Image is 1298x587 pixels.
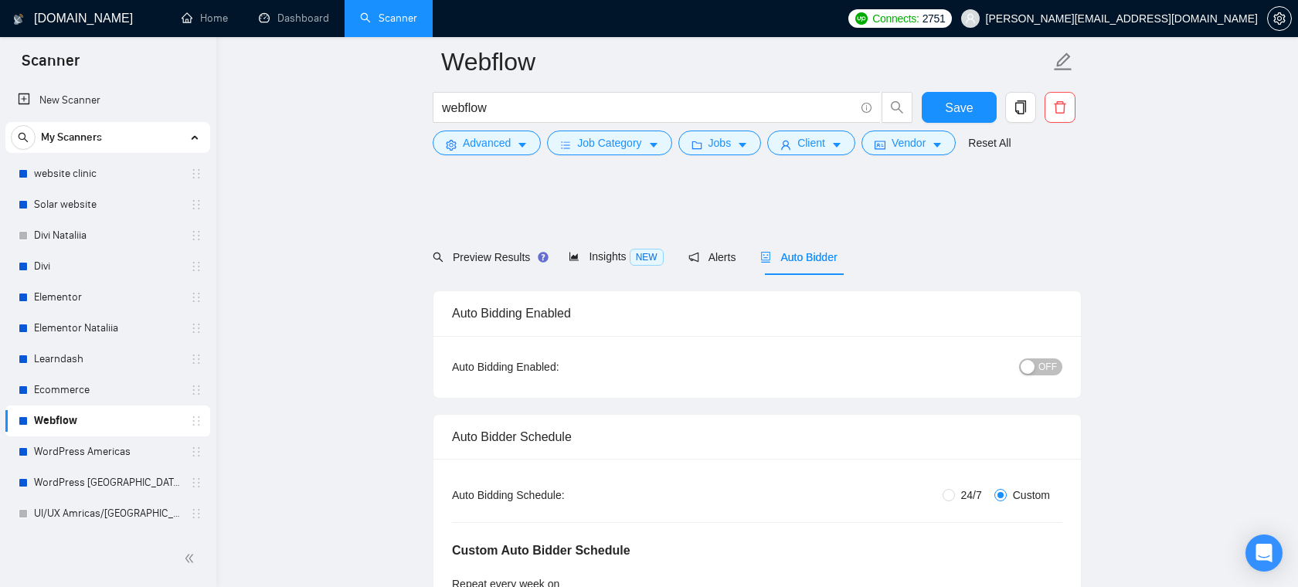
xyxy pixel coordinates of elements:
a: Divi Nataliia [34,220,181,251]
span: setting [1268,12,1291,25]
button: Save [922,92,997,123]
span: holder [190,260,202,273]
span: copy [1006,100,1035,114]
span: holder [190,198,202,211]
span: holder [190,384,202,396]
span: setting [446,139,457,151]
span: user [780,139,791,151]
span: OFF [1038,358,1057,375]
button: idcardVendorcaret-down [861,131,956,155]
div: Auto Bidding Schedule: [452,487,655,504]
span: caret-down [648,139,659,151]
span: idcard [875,139,885,151]
span: holder [190,415,202,427]
button: barsJob Categorycaret-down [547,131,671,155]
div: Auto Bidding Enabled [452,291,1062,335]
span: holder [190,353,202,365]
span: holder [190,291,202,304]
span: delete [1045,100,1075,114]
a: Solar website [34,189,181,220]
a: homeHome [182,12,228,25]
a: WordPress Americas [34,436,181,467]
a: WordPress [GEOGRAPHIC_DATA] [34,467,181,498]
span: edit [1053,52,1073,72]
button: copy [1005,92,1036,123]
span: Vendor [892,134,926,151]
span: caret-down [517,139,528,151]
span: My Scanners [41,122,102,153]
span: 24/7 [955,487,988,504]
button: userClientcaret-down [767,131,855,155]
span: bars [560,139,571,151]
div: Open Intercom Messenger [1245,534,1283,572]
a: Ecommerce [34,375,181,405]
button: delete [1045,92,1075,123]
a: searchScanner [360,12,417,25]
li: New Scanner [5,85,210,116]
span: Scanner [9,49,92,82]
span: caret-down [737,139,748,151]
span: user [965,13,976,24]
a: Web Design Amricas/[GEOGRAPHIC_DATA] [34,529,181,560]
a: Elementor Nataliia [34,313,181,344]
span: NEW [630,249,664,266]
span: search [882,100,912,114]
span: area-chart [569,251,579,262]
div: Auto Bidding Enabled: [452,358,655,375]
span: caret-down [831,139,842,151]
span: robot [760,252,771,263]
span: Advanced [463,134,511,151]
span: Jobs [708,134,732,151]
button: settingAdvancedcaret-down [433,131,541,155]
span: holder [190,229,202,242]
a: New Scanner [18,85,198,116]
span: folder [691,139,702,151]
img: upwork-logo.png [855,12,868,25]
span: search [12,132,35,143]
button: search [11,125,36,150]
div: Auto Bidder Schedule [452,415,1062,459]
span: Save [945,98,973,117]
span: holder [190,507,202,520]
span: Custom [1007,487,1056,504]
button: setting [1267,6,1292,31]
button: search [882,92,912,123]
a: dashboardDashboard [259,12,329,25]
span: Alerts [688,251,736,263]
span: Job Category [577,134,641,151]
span: search [433,252,443,263]
span: holder [190,446,202,458]
span: info-circle [861,103,872,113]
a: website clinic [34,158,181,189]
span: Insights [569,250,663,263]
span: Client [797,134,825,151]
a: UI/UX Amricas/[GEOGRAPHIC_DATA]/[GEOGRAPHIC_DATA] [34,498,181,529]
button: folderJobscaret-down [678,131,762,155]
span: Auto Bidder [760,251,837,263]
img: logo [13,7,24,32]
span: holder [190,322,202,334]
a: Webflow [34,405,181,436]
a: setting [1267,12,1292,25]
span: caret-down [932,139,943,151]
span: Connects: [872,10,919,27]
input: Scanner name... [441,42,1050,81]
span: 2751 [923,10,946,27]
a: Reset All [968,134,1011,151]
span: holder [190,168,202,180]
span: double-left [184,551,199,566]
div: Tooltip anchor [536,250,550,264]
span: notification [688,252,699,263]
h5: Custom Auto Bidder Schedule [452,541,630,560]
span: Preview Results [433,251,544,263]
a: Divi [34,251,181,282]
a: Elementor [34,282,181,313]
span: holder [190,477,202,489]
input: Search Freelance Jobs... [442,98,855,117]
a: Learndash [34,344,181,375]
